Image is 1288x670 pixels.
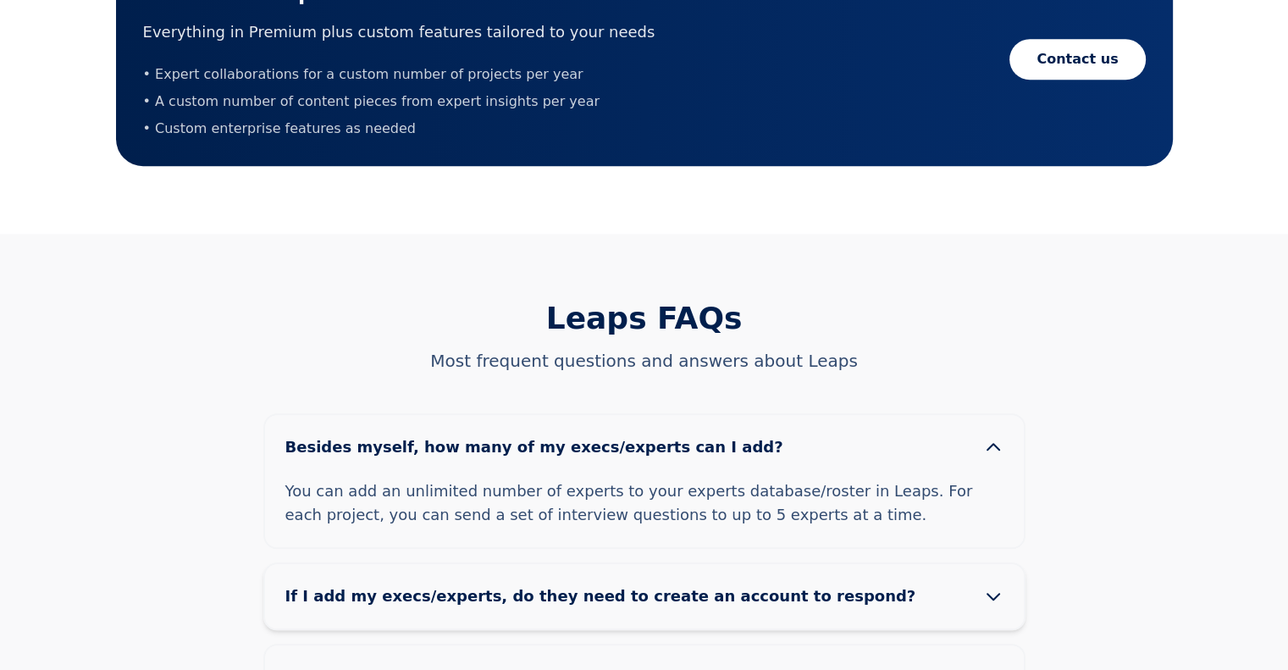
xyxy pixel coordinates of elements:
span: Besides myself, how many of my execs/experts can I add? [285,435,810,459]
li: • A custom number of content pieces from expert insights per year [143,91,655,112]
li: • Custom enterprise features as needed [143,119,655,139]
button: Besides myself, how many of my execs/experts can I add? [265,415,1024,479]
p: Everything in Premium plus custom features tailored to your needs [143,20,655,44]
p: Most frequent questions and answers about Leaps [263,349,1025,373]
h2: Leaps FAQs [263,302,1025,335]
div: You can add an unlimited number of experts to your experts database/roster in Leaps. For each pro... [265,479,1024,547]
button: If I add my execs/experts, do they need to create an account to respond? [265,564,1024,628]
li: • Expert collaborations for a custom number of projects per year [143,64,655,85]
a: Contact us [1009,39,1145,80]
span: If I add my execs/experts, do they need to create an account to respond? [285,584,943,608]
